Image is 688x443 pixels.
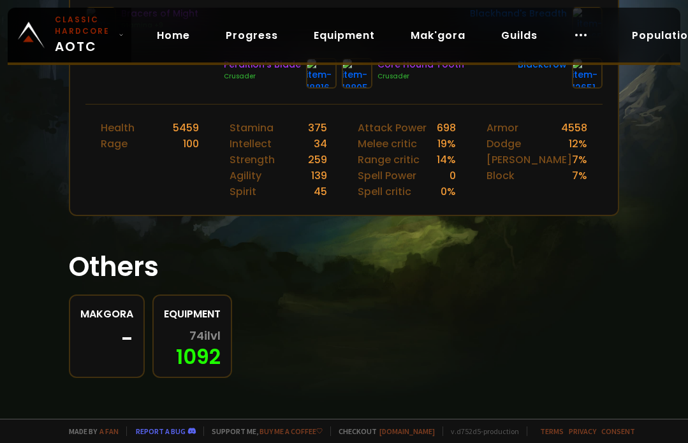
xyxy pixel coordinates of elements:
[487,152,572,168] div: [PERSON_NAME]
[487,136,521,152] div: Dodge
[189,330,221,342] span: 74 ilvl
[55,14,113,56] span: AOTC
[304,22,385,48] a: Equipment
[358,184,411,200] div: Spell critic
[101,120,135,136] div: Health
[308,152,327,168] div: 259
[164,306,221,322] div: Equipment
[400,22,476,48] a: Mak'gora
[121,7,198,20] div: Bracers of Might
[491,22,548,48] a: Guilds
[358,120,427,136] div: Attack Power
[69,294,145,378] a: Makgora-
[308,120,327,136] div: 375
[203,426,323,436] span: Support me,
[443,426,519,436] span: v. d752d5 - production
[572,152,587,168] div: 7 %
[561,120,587,136] div: 4558
[330,426,435,436] span: Checkout
[173,120,199,136] div: 5459
[230,184,256,200] div: Spirit
[230,152,275,168] div: Strength
[569,426,596,436] a: Privacy
[358,152,420,168] div: Range critic
[379,426,435,436] a: [DOMAIN_NAME]
[487,120,518,136] div: Armor
[441,184,456,200] div: 0 %
[80,306,133,322] div: Makgora
[306,58,337,89] img: item-18816
[314,136,327,152] div: 34
[470,7,567,20] div: Blackhand's Breadth
[69,247,619,287] h1: Others
[540,426,564,436] a: Terms
[136,426,186,436] a: Report a bug
[342,58,372,89] img: item-18805
[230,120,274,136] div: Stamina
[260,426,323,436] a: Buy me a coffee
[358,136,417,152] div: Melee critic
[601,426,635,436] a: Consent
[437,152,456,168] div: 14 %
[377,71,464,82] div: Crusader
[99,426,119,436] a: a fan
[358,168,416,184] div: Spell Power
[572,58,603,89] img: item-12651
[230,168,261,184] div: Agility
[183,136,199,152] div: 100
[101,136,128,152] div: Rage
[437,136,456,152] div: 19 %
[224,71,301,82] div: Crusader
[314,184,327,200] div: 45
[164,330,221,367] div: 1092
[216,22,288,48] a: Progress
[8,8,131,62] a: Classic HardcoreAOTC
[80,330,133,349] div: -
[450,168,456,184] div: 0
[55,14,113,37] small: Classic Hardcore
[311,168,327,184] div: 139
[147,22,200,48] a: Home
[61,426,119,436] span: Made by
[569,136,587,152] div: 12 %
[437,120,456,136] div: 698
[152,294,232,378] a: Equipment74ilvl1092
[572,168,587,184] div: 7 %
[230,136,272,152] div: Intellect
[487,168,515,184] div: Block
